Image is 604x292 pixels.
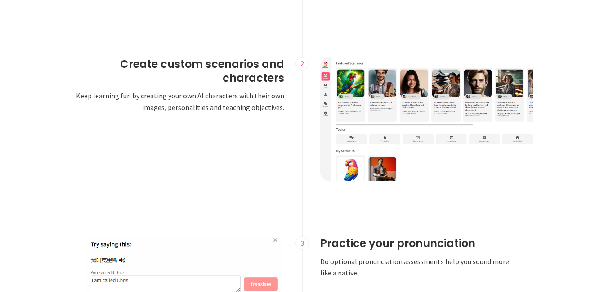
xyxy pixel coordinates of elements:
p: Do optional pronunciation assessments help you sound more like a native. [320,256,520,279]
div: 3 [295,236,309,250]
h2: Practice your pronunciation [320,236,520,250]
div: 2 [295,57,309,71]
p: Keep learning fun by creating your own AI characters with their own images, personalities and tea... [66,90,284,113]
img: Scenarios image [320,57,538,181]
h2: Create custom scenarios and characters [66,57,284,85]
